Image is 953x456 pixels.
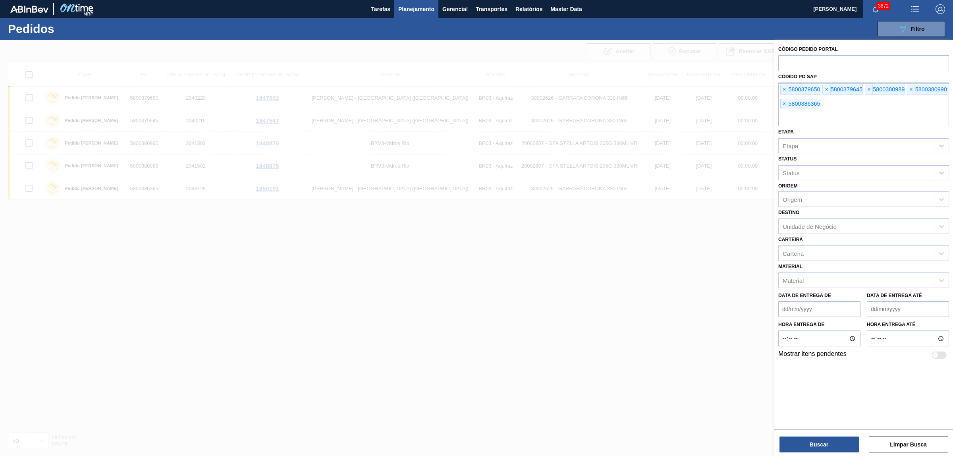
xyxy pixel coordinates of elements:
[778,74,817,79] label: Códido PO SAP
[778,237,803,242] label: Carteira
[907,85,915,95] span: ×
[778,46,838,52] label: Código Pedido Portal
[910,4,920,14] img: userActions
[778,293,831,298] label: Data de Entrega de
[878,21,945,37] button: Filtro
[778,350,847,360] label: Mostrar itens pendentes
[865,85,873,95] span: ×
[863,4,888,15] button: Notificações
[781,85,788,95] span: ×
[781,99,788,109] span: ×
[867,301,949,317] input: dd/mm/yyyy
[865,85,905,95] div: 5800380989
[778,183,798,189] label: Origem
[780,85,820,95] div: 5800379650
[371,4,390,14] span: Tarefas
[783,250,804,257] div: Carteira
[823,85,830,95] span: ×
[778,129,794,135] label: Etapa
[783,277,804,284] div: Material
[778,301,860,317] input: dd/mm/yyyy
[10,6,48,13] img: TNhmsLtSVTkK8tSr43FrP2fwEKptu5GPRR3wAAAABJRU5ErkJggg==
[783,196,802,203] div: Origem
[867,293,922,298] label: Data de Entrega até
[783,223,837,230] div: Unidade de Negócio
[780,99,820,109] div: 5800386365
[515,4,542,14] span: Relatórios
[911,26,925,32] span: Filtro
[936,4,945,14] img: Logout
[876,2,890,10] span: 3872
[442,4,468,14] span: Gerencial
[778,264,803,269] label: Material
[476,4,507,14] span: Transportes
[778,319,860,330] label: Hora entrega de
[550,4,582,14] span: Master Data
[8,24,131,33] h1: Pedidos
[778,210,799,215] label: Destino
[867,319,949,330] label: Hora entrega até
[907,85,947,95] div: 5800380990
[783,169,800,176] div: Status
[783,142,798,149] div: Etapa
[398,4,434,14] span: Planejamento
[778,156,797,162] label: Status
[822,85,862,95] div: 5800379645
